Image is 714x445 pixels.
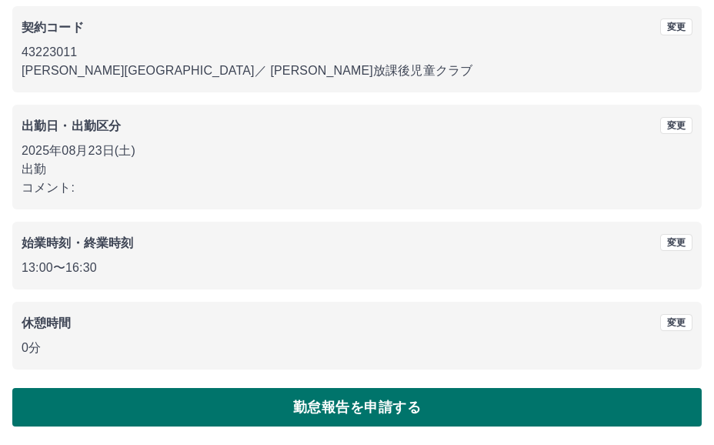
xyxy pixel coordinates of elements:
[660,234,692,251] button: 変更
[22,316,72,330] b: 休憩時間
[22,236,133,249] b: 始業時刻・終業時刻
[22,259,692,277] p: 13:00 〜 16:30
[22,43,692,62] p: 43223011
[22,339,692,357] p: 0分
[12,388,702,427] button: 勤怠報告を申請する
[22,142,692,160] p: 2025年08月23日(土)
[22,62,692,80] p: [PERSON_NAME][GEOGRAPHIC_DATA] ／ [PERSON_NAME]放課後児童クラブ
[660,314,692,331] button: 変更
[22,21,84,34] b: 契約コード
[22,160,692,179] p: 出勤
[660,18,692,35] button: 変更
[660,117,692,134] button: 変更
[22,119,121,132] b: 出勤日・出勤区分
[22,179,692,197] p: コメント:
